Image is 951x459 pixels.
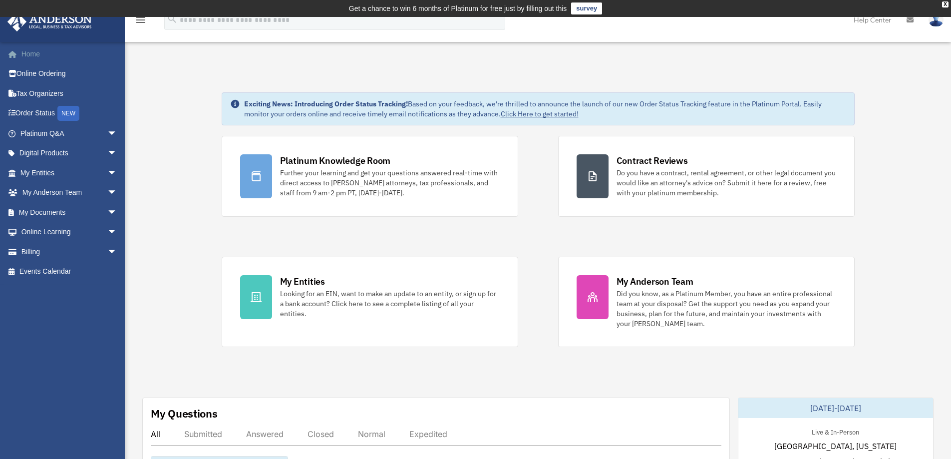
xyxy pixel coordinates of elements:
[151,406,218,421] div: My Questions
[107,202,127,223] span: arrow_drop_down
[7,242,132,262] a: Billingarrow_drop_down
[358,429,385,439] div: Normal
[244,99,408,108] strong: Exciting News: Introducing Order Status Tracking!
[501,109,579,118] a: Click Here to get started!
[7,163,132,183] a: My Entitiesarrow_drop_down
[558,136,855,217] a: Contract Reviews Do you have a contract, rental agreement, or other legal document you would like...
[107,163,127,183] span: arrow_drop_down
[135,14,147,26] i: menu
[774,440,897,452] span: [GEOGRAPHIC_DATA], [US_STATE]
[617,154,688,167] div: Contract Reviews
[7,44,132,64] a: Home
[107,183,127,203] span: arrow_drop_down
[107,222,127,243] span: arrow_drop_down
[151,429,160,439] div: All
[7,202,132,222] a: My Documentsarrow_drop_down
[57,106,79,121] div: NEW
[246,429,284,439] div: Answered
[929,12,944,27] img: User Pic
[280,168,500,198] div: Further your learning and get your questions answered real-time with direct access to [PERSON_NAM...
[280,289,500,319] div: Looking for an EIN, want to make an update to an entity, or sign up for a bank account? Click her...
[280,275,325,288] div: My Entities
[7,123,132,143] a: Platinum Q&Aarrow_drop_down
[107,143,127,164] span: arrow_drop_down
[7,222,132,242] a: Online Learningarrow_drop_down
[409,429,447,439] div: Expedited
[167,13,178,24] i: search
[4,12,95,31] img: Anderson Advisors Platinum Portal
[571,2,602,14] a: survey
[7,143,132,163] a: Digital Productsarrow_drop_down
[738,398,933,418] div: [DATE]-[DATE]
[107,123,127,144] span: arrow_drop_down
[7,64,132,84] a: Online Ordering
[617,168,836,198] div: Do you have a contract, rental agreement, or other legal document you would like an attorney's ad...
[804,426,867,437] div: Live & In-Person
[7,103,132,124] a: Order StatusNEW
[617,289,836,329] div: Did you know, as a Platinum Member, you have an entire professional team at your disposal? Get th...
[222,136,518,217] a: Platinum Knowledge Room Further your learning and get your questions answered real-time with dire...
[7,183,132,203] a: My Anderson Teamarrow_drop_down
[617,275,693,288] div: My Anderson Team
[7,262,132,282] a: Events Calendar
[184,429,222,439] div: Submitted
[349,2,567,14] div: Get a chance to win 6 months of Platinum for free just by filling out this
[244,99,846,119] div: Based on your feedback, we're thrilled to announce the launch of our new Order Status Tracking fe...
[308,429,334,439] div: Closed
[135,17,147,26] a: menu
[280,154,391,167] div: Platinum Knowledge Room
[222,257,518,347] a: My Entities Looking for an EIN, want to make an update to an entity, or sign up for a bank accoun...
[7,83,132,103] a: Tax Organizers
[942,1,949,7] div: close
[558,257,855,347] a: My Anderson Team Did you know, as a Platinum Member, you have an entire professional team at your...
[107,242,127,262] span: arrow_drop_down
